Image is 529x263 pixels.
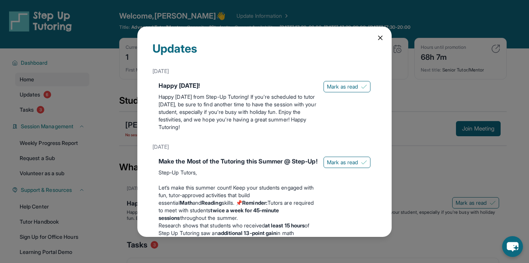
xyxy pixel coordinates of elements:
[159,207,279,221] strong: twice a week for 45-minute sessions
[159,184,317,222] p: Let’s make this summer count! Keep your students engaged with fun, tutor-approved activities that...
[361,159,367,165] img: Mark as read
[324,81,370,92] button: Mark as read
[159,169,317,176] p: Step-Up Tutors,
[242,199,268,206] strong: Reminder:
[152,42,377,64] div: Updates
[159,93,317,131] p: Happy [DATE] from Step-Up Tutoring! If you're scheduled to tutor [DATE], be sure to find another ...
[327,83,358,90] span: Mark as read
[324,157,370,168] button: Mark as read
[152,64,377,78] div: [DATE]
[159,222,317,260] p: Research shows that students who received of Step Up Tutoring saw an in math percentiles compared...
[159,81,317,90] div: Happy [DATE]!
[502,236,523,257] button: chat-button
[152,140,377,154] div: [DATE]
[180,199,193,206] strong: Math
[265,222,305,229] strong: at least 15 hours
[327,159,358,166] span: Mark as read
[159,157,317,166] div: Make the Most of the Tutoring this Summer @ Step-Up!
[201,199,222,206] strong: Reading
[218,230,277,236] strong: additional 13-point gain
[361,84,367,90] img: Mark as read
